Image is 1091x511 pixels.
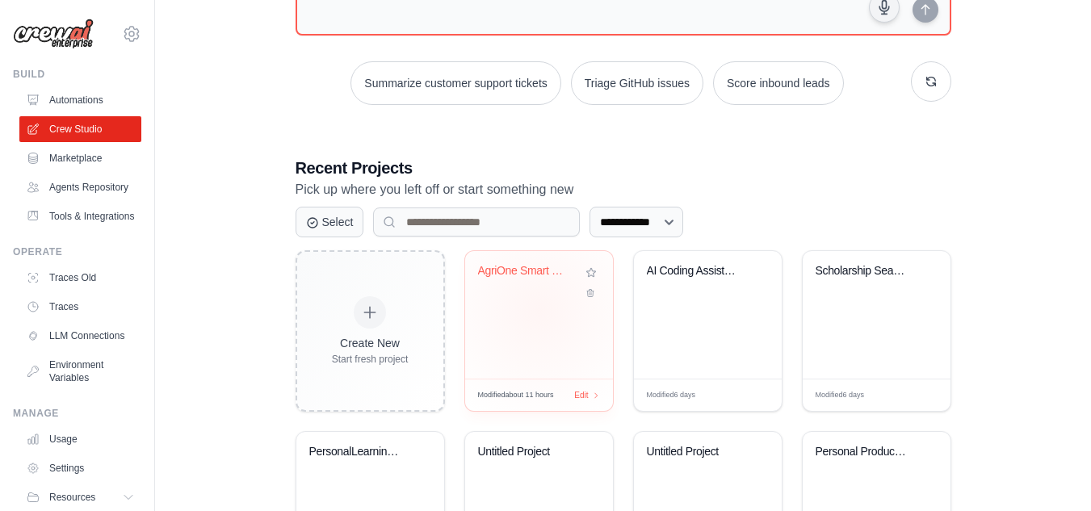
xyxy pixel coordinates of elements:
[19,174,141,200] a: Agents Repository
[743,389,757,401] span: Edit
[912,389,925,401] span: Edit
[582,264,600,282] button: Add to favorites
[582,285,600,301] button: Delete project
[478,264,576,279] div: AgriOne Smart Farming Advisory Platform
[296,207,364,237] button: Select
[19,265,141,291] a: Traces Old
[19,352,141,391] a: Environment Variables
[19,294,141,320] a: Traces
[13,19,94,49] img: Logo
[574,389,588,401] span: Edit
[816,390,865,401] span: Modified 6 days
[309,445,407,459] div: PersonalLearningManager
[19,323,141,349] a: LLM Connections
[19,87,141,113] a: Automations
[647,445,745,459] div: Untitled Project
[571,61,703,105] button: Triage GitHub issues
[816,445,913,459] div: Personal Productivity Manager
[713,61,844,105] button: Score inbound leads
[19,203,141,229] a: Tools & Integrations
[816,264,913,279] div: Scholarship Search Automation
[49,491,95,504] span: Resources
[19,145,141,171] a: Marketplace
[13,245,141,258] div: Operate
[332,353,409,366] div: Start fresh project
[296,157,951,179] h3: Recent Projects
[1010,434,1091,511] iframe: Chat Widget
[478,445,576,459] div: Untitled Project
[647,264,745,279] div: AI Coding Assistant
[647,390,696,401] span: Modified 6 days
[19,455,141,481] a: Settings
[19,116,141,142] a: Crew Studio
[478,390,554,401] span: Modified about 11 hours
[19,484,141,510] button: Resources
[13,68,141,81] div: Build
[296,179,951,200] p: Pick up where you left off or start something new
[911,61,951,102] button: Get new suggestions
[350,61,560,105] button: Summarize customer support tickets
[19,426,141,452] a: Usage
[13,407,141,420] div: Manage
[332,335,409,351] div: Create New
